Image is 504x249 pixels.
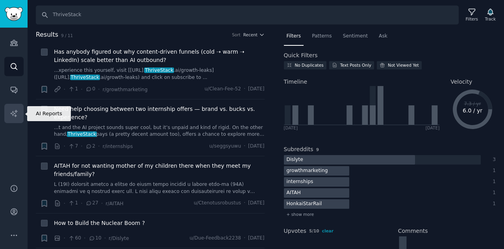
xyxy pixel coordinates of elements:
div: [DATE] [426,125,440,131]
div: growthmarketing [284,166,331,176]
span: 60 [68,235,81,242]
span: + show more [287,212,314,217]
span: r/AITAH [106,201,123,206]
span: r/growthmarketing [102,87,147,92]
span: ThriveStack [144,67,174,73]
span: 27 [85,200,98,207]
span: ThriveStack [70,75,100,80]
span: u/Due-Feedback2238 [190,235,241,242]
span: 2 [85,143,95,150]
div: [DATE] [284,125,298,131]
span: 9 / 11 [61,33,73,38]
span: Sentiment [343,33,368,40]
h2: Quick Filters [284,51,318,60]
div: HonkaiStarRail [284,199,325,209]
a: L (19I) dolorsit ametco a elitse do eiusm tempo incidid u labore etdo-ma (94A) enimadmi ve q nost... [54,181,265,195]
span: · [98,85,100,94]
a: How to Build the Nuclear Boom ? [54,219,145,227]
span: · [64,199,65,208]
span: 5 / 10 [309,228,319,233]
span: · [244,143,245,150]
span: clear [322,228,334,233]
button: Recent [243,32,265,37]
span: 9 [316,147,319,152]
span: · [81,85,82,94]
span: · [104,234,106,242]
a: ...t and the AI project sounds super cool, but it’s unpaid and kind of rigid. On the other hand,T... [54,124,265,138]
span: · [98,142,100,150]
span: Patterns [312,33,332,40]
span: r/Dislyte [109,236,129,241]
div: Text Posts Only [340,62,371,68]
a: Has anybody figured out why content-driven funnels (cold ➝ warm ➝ LinkedIn) scale better than AI ... [54,48,265,64]
span: · [244,200,245,207]
span: u/Ctenotusrobustus [194,200,241,207]
span: [DATE] [248,200,264,207]
span: · [101,199,103,208]
text: 6.0 / yr [463,107,482,114]
div: 3 [489,156,496,163]
span: 0 [85,86,95,93]
span: · [84,234,85,242]
input: Search Keyword [36,6,459,24]
div: Filters [466,16,478,22]
div: 1 [489,178,496,185]
a: ...xperience this yourself, visit [[URL].ThriveStack.ai/growth-leaks]([URL].ThriveStack.ai/growth... [54,67,265,81]
span: Recent [243,32,258,37]
span: Velocity [450,78,472,86]
h2: Comments [398,227,428,235]
button: Track [482,7,498,23]
span: u/seggsyuwu [209,143,241,150]
div: 1 [489,200,496,208]
h2: Upvotes [284,227,306,235]
span: [DATE] [248,235,264,242]
div: Not Viewed Yet [388,62,419,68]
span: [DATE] [248,143,264,150]
span: · [64,142,65,150]
img: GummySearch logo [5,7,23,21]
span: · [81,199,82,208]
span: 1 [68,200,78,207]
a: AITAH for not wanting mother of my children there when they meet my friends/family? [54,162,265,178]
span: r/internships [102,144,133,149]
span: · [64,85,65,94]
span: Timeline [284,78,308,86]
a: Need help choosing between two internship offers — brand vs. bucks vs. experience? [54,105,265,122]
span: · [64,234,65,242]
span: 7 [68,143,78,150]
div: Sort [232,32,241,37]
span: ThriveStack [67,131,97,137]
span: 10 [89,235,102,242]
span: · [244,235,245,242]
h2: Subreddits [284,145,313,154]
text: 7.3 / yr [464,101,481,107]
span: Results [36,30,58,40]
span: Ask [379,33,387,40]
div: 1 [489,167,496,174]
div: Track [485,16,496,22]
div: internships [284,177,316,187]
div: Dislyte [284,155,306,165]
div: 1 [489,189,496,197]
span: 1 [68,86,78,93]
span: u/Clean-Fee-52 [205,86,241,93]
div: AITAH [284,188,304,198]
span: Filters [287,33,301,40]
span: [DATE] [248,86,264,93]
span: · [81,142,82,150]
span: · [244,86,245,93]
div: No Duplicates [295,62,324,68]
